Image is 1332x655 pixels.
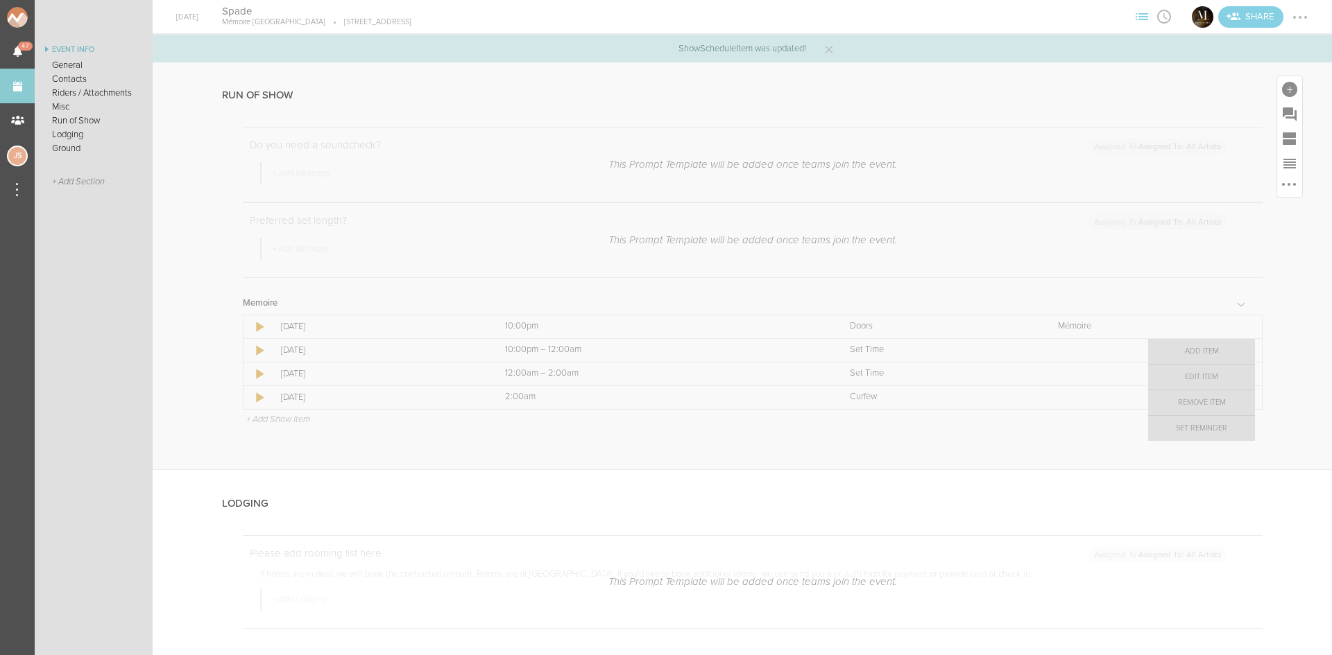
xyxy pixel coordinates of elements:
[1277,126,1302,151] div: Add Section
[1277,151,1302,176] div: Reorder Items in this Section
[850,392,1027,403] p: Curfew
[1218,6,1283,28] a: Invite teams to the Event
[505,344,819,356] p: 10:00pm – 12:00am
[325,17,411,27] p: [STREET_ADDRESS]
[1277,76,1302,101] div: Add Item
[7,146,28,166] div: Jessica Smith
[678,44,806,53] p: ShowScheduleItem was updated!
[850,344,1027,356] p: Set Time
[246,414,310,425] p: + Add Show Item
[1192,6,1213,28] img: Mémoire
[222,498,268,509] h4: Lodging
[1277,101,1302,126] div: Add Prompt
[1153,12,1175,20] span: View Itinerary
[35,72,153,86] a: Contacts
[243,299,277,308] h5: Memoire
[18,42,33,51] span: 47
[35,128,153,141] a: Lodging
[1148,339,1255,364] a: Add Item
[1190,5,1215,29] div: Mémoire
[505,321,819,332] p: 10:00pm
[1218,6,1283,28] div: Share
[35,141,153,155] a: Ground
[281,344,475,356] p: [DATE]
[35,42,153,58] a: Event Info
[52,177,105,187] span: + Add Section
[222,5,411,18] h4: Spade
[1148,416,1255,441] a: Set Reminder
[505,392,819,403] p: 2:00am
[281,392,475,403] p: [DATE]
[1277,176,1302,197] div: More Options
[35,86,153,100] a: Riders / Attachments
[505,368,819,379] p: 12:00am – 2:00am
[222,17,325,27] p: Mémoire [GEOGRAPHIC_DATA]
[1058,321,1234,332] p: Mémoire
[281,321,475,332] p: [DATE]
[7,7,85,28] img: NOMAD
[222,89,293,101] h4: Run of Show
[1131,12,1153,20] span: View Sections
[1148,365,1255,390] a: Edit Item
[35,114,153,128] a: Run of Show
[850,368,1027,379] p: Set Time
[35,58,153,72] a: General
[35,100,153,114] a: Misc
[850,321,1027,332] p: Doors
[281,368,475,379] p: [DATE]
[1148,390,1255,415] a: Remove Item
